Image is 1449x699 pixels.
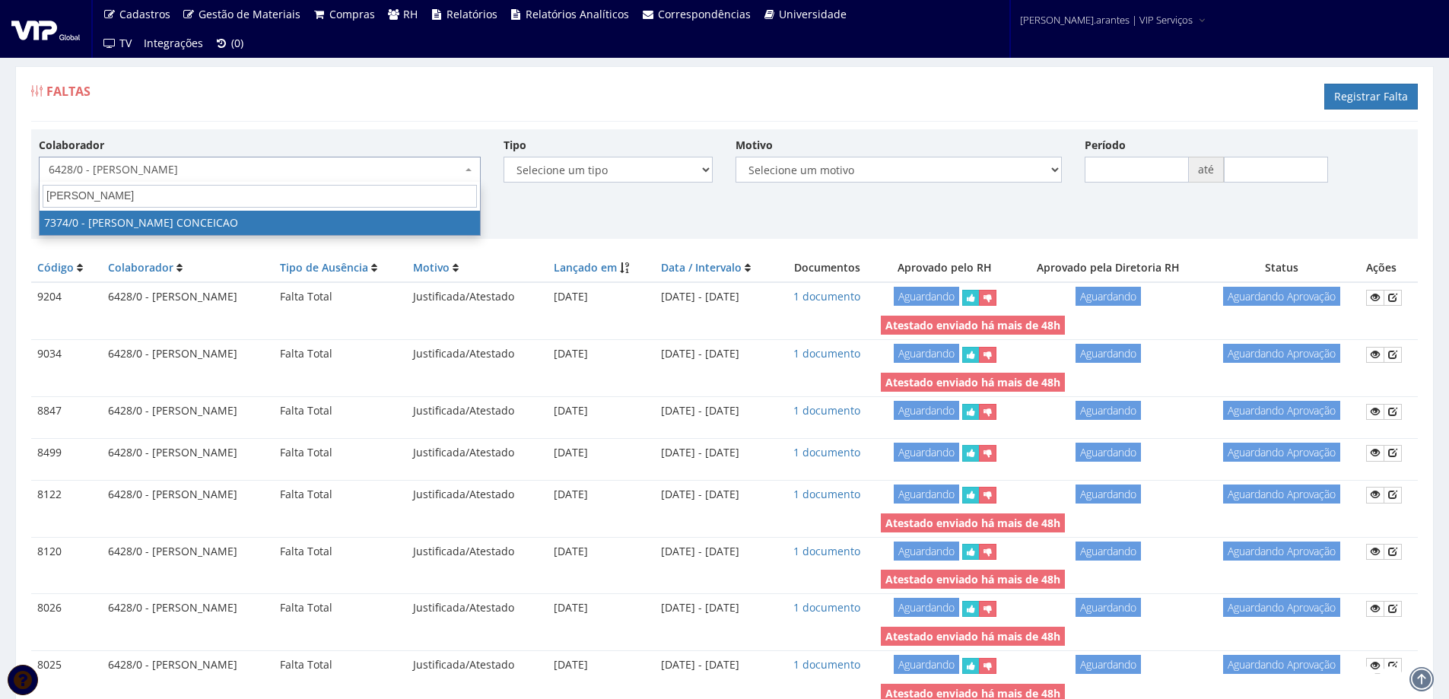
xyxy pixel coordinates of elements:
td: Justificada/Atestado [407,537,548,566]
span: Faltas [46,83,91,100]
span: Aguardando [894,287,959,306]
span: Aguardando [1076,287,1141,306]
span: Aguardando Aprovação [1223,655,1340,674]
span: Aguardando [1076,485,1141,504]
span: Gestão de Materiais [199,7,300,21]
td: 9204 [31,282,102,312]
strong: Atestado enviado há mais de 48h [885,318,1060,332]
a: 1 documento [793,600,860,615]
td: [DATE] [548,537,654,566]
td: Falta Total [274,537,407,566]
a: Colaborador [108,260,173,275]
th: Documentos [779,254,875,282]
td: 6428/0 - [PERSON_NAME] [102,480,275,509]
td: 6428/0 - [PERSON_NAME] [102,282,275,312]
td: [DATE] [548,282,654,312]
span: Aguardando [1076,443,1141,462]
strong: Atestado enviado há mais de 48h [885,629,1060,643]
td: [DATE] [548,340,654,369]
td: 8499 [31,438,102,467]
span: Aguardando [894,485,959,504]
th: Aprovado pelo RH [875,254,1014,282]
th: Status [1203,254,1360,282]
span: TV [119,36,132,50]
span: Aguardando [1076,542,1141,561]
span: Relatórios Analíticos [526,7,629,21]
td: Justificada/Atestado [407,651,548,680]
strong: Atestado enviado há mais de 48h [885,375,1060,389]
li: 7374/0 - [PERSON_NAME] CONCEICAO [40,211,480,235]
td: Justificada/Atestado [407,594,548,623]
span: Aguardando Aprovação [1223,401,1340,420]
td: Falta Total [274,397,407,426]
a: Integrações [138,29,209,58]
td: 6428/0 - [PERSON_NAME] [102,594,275,623]
td: [DATE] [548,397,654,426]
td: Justificada/Atestado [407,282,548,312]
span: Aguardando [894,542,959,561]
span: Aguardando Aprovação [1223,598,1340,617]
td: 6428/0 - [PERSON_NAME] [102,438,275,467]
td: 8120 [31,537,102,566]
td: [DATE] - [DATE] [655,594,779,623]
label: Tipo [504,138,526,153]
a: Registrar Falta [1324,84,1418,110]
td: 8026 [31,594,102,623]
td: Justificada/Atestado [407,340,548,369]
td: Falta Total [274,438,407,467]
td: [DATE] - [DATE] [655,537,779,566]
span: Aguardando [894,598,959,617]
a: 1 documento [793,445,860,459]
span: Aguardando [1076,401,1141,420]
td: 9034 [31,340,102,369]
a: (0) [209,29,250,58]
td: [DATE] - [DATE] [655,438,779,467]
td: 8025 [31,651,102,680]
span: até [1189,157,1224,183]
span: Aguardando Aprovação [1223,344,1340,363]
strong: Atestado enviado há mais de 48h [885,516,1060,530]
a: 1 documento [793,544,860,558]
label: Motivo [736,138,773,153]
a: 1 documento [793,487,860,501]
td: Falta Total [274,282,407,312]
td: [DATE] [548,651,654,680]
a: 1 documento [793,346,860,361]
th: Ações [1360,254,1418,282]
span: Universidade [779,7,847,21]
span: Aguardando Aprovação [1223,542,1340,561]
a: Tipo de Ausência [280,260,368,275]
span: [PERSON_NAME].arantes | VIP Serviços [1020,12,1193,27]
span: Aguardando [894,655,959,674]
a: 1 documento [793,289,860,303]
a: Data / Intervalo [661,260,742,275]
span: Correspondências [658,7,751,21]
td: [DATE] - [DATE] [655,282,779,312]
td: 8847 [31,397,102,426]
a: Motivo [413,260,450,275]
span: Relatórios [446,7,497,21]
td: Justificada/Atestado [407,438,548,467]
td: [DATE] - [DATE] [655,651,779,680]
span: Aguardando [894,401,959,420]
span: (0) [231,36,243,50]
span: Aguardando [1076,344,1141,363]
span: 6428/0 - ALEXANDRE DE OLIVEIRA MONTEIRO [39,157,481,183]
td: [DATE] [548,438,654,467]
a: Lançado em [554,260,617,275]
td: [DATE] - [DATE] [655,397,779,426]
a: 1 documento [793,403,860,418]
span: Aguardando Aprovação [1223,287,1340,306]
th: Aprovado pela Diretoria RH [1014,254,1203,282]
a: TV [97,29,138,58]
span: Aguardando [1076,655,1141,674]
img: logo [11,17,80,40]
label: Período [1085,138,1126,153]
span: Integrações [144,36,203,50]
span: Aguardando [894,344,959,363]
td: 6428/0 - [PERSON_NAME] [102,340,275,369]
span: Compras [329,7,375,21]
span: Aguardando [1076,598,1141,617]
span: Aguardando Aprovação [1223,485,1340,504]
a: 1 documento [793,657,860,672]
